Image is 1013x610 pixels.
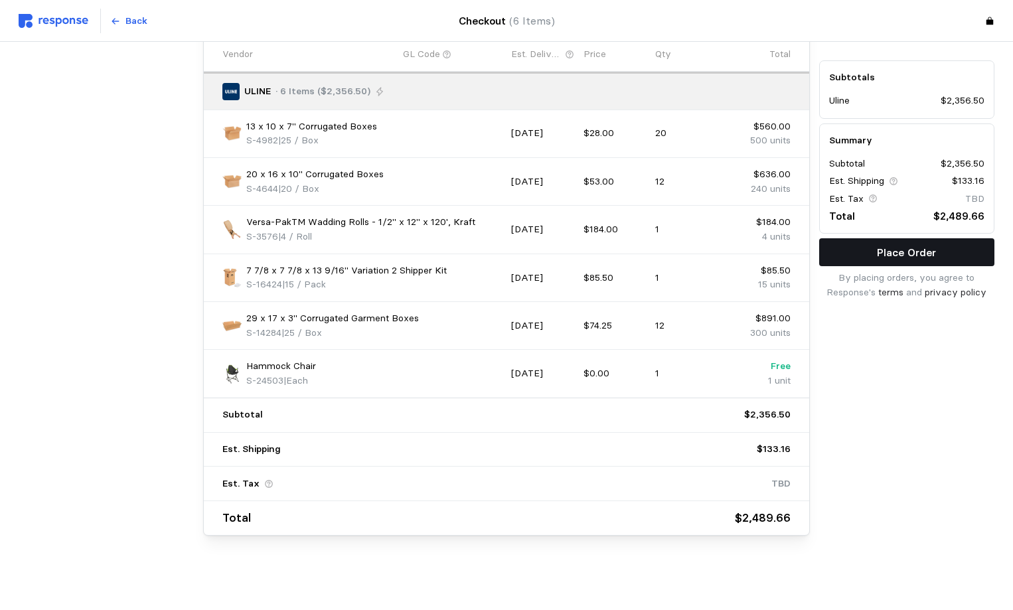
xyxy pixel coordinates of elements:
[511,126,574,141] p: [DATE]
[655,271,718,285] p: 1
[222,172,242,191] img: S-4644
[246,134,278,146] span: S-4982
[281,327,322,339] span: | 25 / Box
[735,508,791,528] p: $2,489.66
[511,271,574,285] p: [DATE]
[655,126,718,141] p: 20
[283,374,308,386] span: | Each
[728,182,791,196] p: 240 units
[933,208,984,224] p: $2,489.66
[728,359,791,374] p: Free
[584,319,647,333] p: $74.25
[278,134,319,146] span: | 25 / Box
[728,264,791,278] p: $85.50
[246,278,282,290] span: S-16424
[584,366,647,381] p: $0.00
[728,119,791,134] p: $560.00
[925,286,986,298] a: privacy policy
[744,408,791,422] p: $2,356.50
[584,47,606,62] p: Price
[246,119,377,134] p: 13 x 10 x 7" Corrugated Boxes
[728,215,791,230] p: $184.00
[769,47,791,62] p: Total
[829,192,864,206] p: Est. Tax
[941,94,984,109] p: $2,356.50
[655,47,671,62] p: Qty
[584,126,647,141] p: $28.00
[819,271,994,299] p: By placing orders, you agree to Response's and
[204,37,809,534] div: YourOrder
[584,222,647,237] p: $184.00
[246,167,384,182] p: 20 x 16 x 10" Corrugated Boxes
[222,442,281,457] p: Est. Shipping
[222,47,253,62] p: Vendor
[403,47,440,62] p: GL Code
[877,244,936,261] p: Place Order
[222,477,260,491] p: Est. Tax
[19,14,88,28] img: svg%3e
[246,359,316,374] p: Hammock Chair
[511,47,562,62] p: Est. Delivery
[222,316,242,335] img: S-14284
[222,268,242,287] img: S-16424
[222,124,242,143] img: S-4982
[275,84,370,99] p: · 6 Items ($2,356.50)
[829,157,865,171] p: Subtotal
[509,15,555,27] span: (6 Items)
[878,286,903,298] a: terms
[103,9,155,34] button: Back
[655,222,718,237] p: 1
[222,408,263,422] p: Subtotal
[757,442,791,457] p: $133.16
[728,230,791,244] p: 4 units
[246,311,419,326] p: 29 x 17 x 3" Corrugated Garment Boxes
[244,84,271,99] p: ULINE
[728,311,791,326] p: $891.00
[952,175,984,189] p: $133.16
[728,326,791,341] p: 300 units
[728,374,791,388] p: 1 unit
[965,192,984,206] p: TBD
[829,133,984,147] h5: Summary
[829,94,850,109] p: Uline
[222,508,251,528] p: Total
[584,175,647,189] p: $53.00
[278,230,312,242] span: | 4 / Roll
[125,14,147,29] p: Back
[829,70,984,84] h5: Subtotals
[278,183,319,194] span: | 20 / Box
[246,327,281,339] span: S-14284
[282,278,326,290] span: | 15 / Pack
[246,230,278,242] span: S-3576
[246,374,283,386] span: S-24503
[222,364,242,384] img: S-24503
[728,167,791,182] p: $636.00
[829,175,884,189] p: Est. Shipping
[222,220,242,239] img: S-3576
[655,319,718,333] p: 12
[584,271,647,285] p: $85.50
[829,208,855,224] p: Total
[819,238,994,266] button: Place Order
[941,157,984,171] p: $2,356.50
[511,366,574,381] p: [DATE]
[511,319,574,333] p: [DATE]
[771,477,791,491] p: TBD
[655,366,718,381] p: 1
[246,215,475,230] p: Versa-PakTM Wadding Rolls - 1/2" x 12" x 120', Kraft
[728,277,791,292] p: 15 units
[246,264,447,278] p: 7 7/8 x 7 7/8 x 13 9/16" Variation 2 Shipper Kit
[246,183,278,194] span: S-4644
[655,175,718,189] p: 12
[728,133,791,148] p: 500 units
[511,175,574,189] p: [DATE]
[459,13,555,29] h4: Checkout
[511,222,574,237] p: [DATE]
